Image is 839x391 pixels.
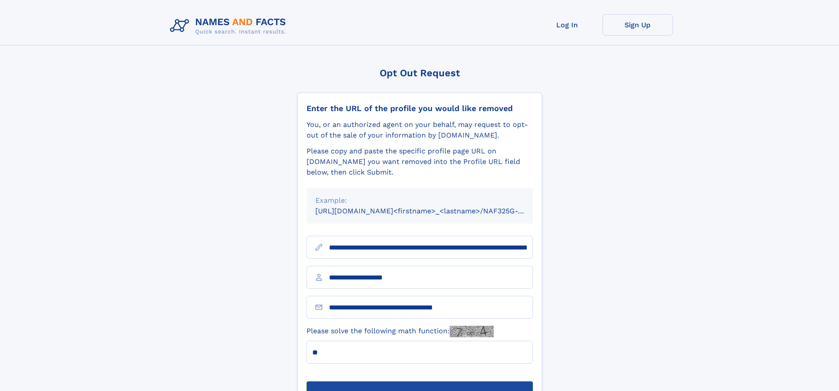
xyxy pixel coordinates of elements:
[315,195,524,206] div: Example:
[297,67,542,78] div: Opt Out Request
[166,14,293,38] img: Logo Names and Facts
[602,14,673,36] a: Sign Up
[307,104,533,113] div: Enter the URL of the profile you would like removed
[307,146,533,178] div: Please copy and paste the specific profile page URL on [DOMAIN_NAME] you want removed into the Pr...
[307,119,533,141] div: You, or an authorized agent on your behalf, may request to opt-out of the sale of your informatio...
[315,207,550,215] small: [URL][DOMAIN_NAME]<firstname>_<lastname>/NAF325G-xxxxxxxx
[307,326,494,337] label: Please solve the following math function:
[532,14,602,36] a: Log In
